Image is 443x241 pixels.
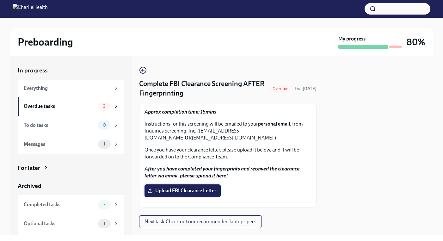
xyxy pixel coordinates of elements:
button: Next task:Check out our recommended laptop specs [139,215,262,228]
a: For later [18,164,124,172]
span: Overdue [269,86,292,91]
div: Overdue tasks [24,103,95,110]
div: Everything [24,85,111,92]
span: 2 [99,104,109,108]
span: August 22nd, 2025 09:00 [295,86,317,92]
a: Completed tasks7 [18,195,124,214]
strong: Approx completion time: 15mins [145,109,216,115]
strong: personal email [258,121,290,127]
a: Messages1 [18,135,124,154]
a: To do tasks0 [18,116,124,135]
a: In progress [18,66,124,75]
div: Messages [24,141,95,148]
span: Next task : Check out our recommended laptop specs [145,219,256,225]
h4: Complete FBI Clearance Screening AFTER Fingerprinting [139,79,266,98]
div: To do tasks [24,122,95,129]
h3: 80% [407,36,425,48]
a: Archived [18,182,124,190]
div: For later [18,164,40,172]
label: Upload FBI Clearance Letter [145,184,221,197]
p: Instructions for this screening will be emailed to your , from Inquiries Screening, Inc. ([EMAIL_... [145,120,311,141]
p: Once you have your clearance letter, please upload it below, and it will be forwarded on to the C... [145,146,311,160]
div: Optional tasks [24,220,95,227]
a: Optional tasks1 [18,214,124,233]
span: 1 [100,221,109,226]
strong: [DATE] [303,86,317,91]
h2: Preboarding [18,36,73,48]
span: 1 [100,142,109,146]
img: CharlieHealth [13,4,48,14]
strong: OR [185,135,192,141]
a: Overdue tasks2 [18,97,124,116]
strong: My progress [338,35,366,42]
span: 7 [99,202,109,207]
strong: After you have completed your fingerprints and received the clearance letter via email, please up... [145,166,299,179]
div: Completed tasks [24,201,95,208]
a: Everything [18,80,124,97]
span: Due [295,86,317,91]
span: 0 [99,123,110,127]
span: Upload FBI Clearance Letter [149,188,216,194]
